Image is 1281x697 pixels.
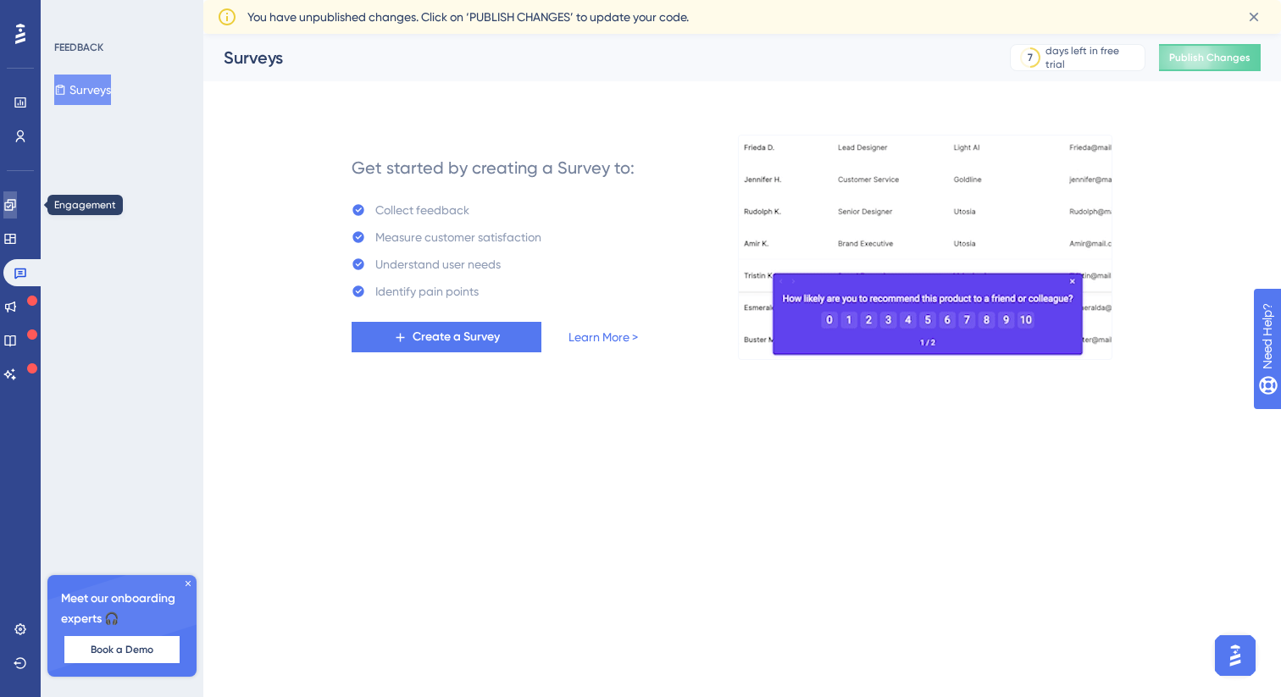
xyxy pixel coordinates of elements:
div: days left in free trial [1045,44,1140,71]
span: Need Help? [40,4,106,25]
div: FEEDBACK [54,41,103,54]
div: Identify pain points [375,281,479,301]
span: Publish Changes [1169,51,1250,64]
span: You have unpublished changes. Click on ‘PUBLISH CHANGES’ to update your code. [247,7,689,27]
span: Create a Survey [413,327,500,347]
button: Surveys [54,75,111,105]
a: Learn More > [568,327,638,347]
button: Publish Changes [1159,44,1261,71]
div: Understand user needs [375,254,501,274]
div: Measure customer satisfaction [375,227,541,247]
div: Get started by creating a Survey to: [352,156,635,180]
span: Book a Demo [91,643,153,656]
button: Create a Survey [352,322,541,352]
iframe: UserGuiding AI Assistant Launcher [1210,630,1261,681]
img: b81bf5b5c10d0e3e90f664060979471a.gif [738,135,1112,360]
button: Book a Demo [64,636,180,663]
div: Collect feedback [375,200,469,220]
div: 7 [1028,51,1033,64]
div: Surveys [224,46,968,69]
span: Meet our onboarding experts 🎧 [61,589,183,629]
